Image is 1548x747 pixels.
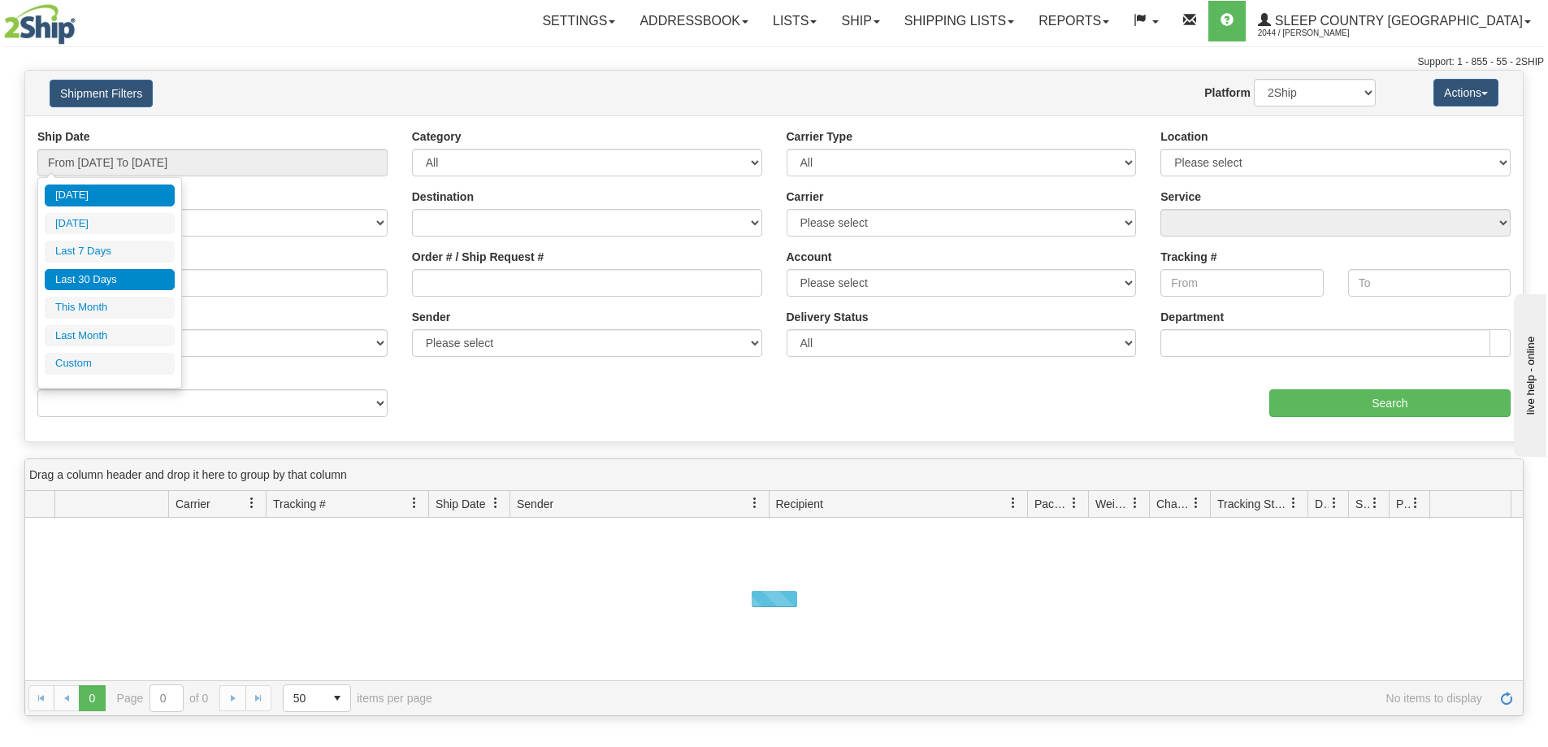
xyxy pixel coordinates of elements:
[45,269,175,291] li: Last 30 Days
[4,55,1544,69] div: Support: 1 - 855 - 55 - 2SHIP
[412,309,450,325] label: Sender
[1258,25,1380,41] span: 2044 / [PERSON_NAME]
[45,213,175,235] li: [DATE]
[45,297,175,319] li: This Month
[482,489,509,517] a: Ship Date filter column settings
[4,4,76,45] img: logo2044.jpg
[1271,14,1523,28] span: Sleep Country [GEOGRAPHIC_DATA]
[1217,496,1288,512] span: Tracking Status
[1160,128,1208,145] label: Location
[412,128,462,145] label: Category
[238,489,266,517] a: Carrier filter column settings
[1160,249,1216,265] label: Tracking #
[12,14,150,26] div: live help - online
[1034,496,1069,512] span: Packages
[25,459,1523,491] div: grid grouping header
[1156,496,1190,512] span: Charge
[273,496,326,512] span: Tracking #
[741,489,769,517] a: Sender filter column settings
[1320,489,1348,517] a: Delivery Status filter column settings
[787,189,824,205] label: Carrier
[293,690,314,706] span: 50
[50,80,153,107] button: Shipment Filters
[1433,79,1498,106] button: Actions
[530,1,627,41] a: Settings
[283,684,351,712] span: Page sizes drop down
[517,496,553,512] span: Sender
[1402,489,1429,517] a: Pickup Status filter column settings
[1182,489,1210,517] a: Charge filter column settings
[892,1,1026,41] a: Shipping lists
[1204,85,1251,101] label: Platform
[45,325,175,347] li: Last Month
[79,685,105,711] span: Page 0
[1494,685,1520,711] a: Refresh
[37,128,90,145] label: Ship Date
[787,128,852,145] label: Carrier Type
[1511,290,1546,456] iframe: chat widget
[412,249,544,265] label: Order # / Ship Request #
[45,185,175,206] li: [DATE]
[999,489,1027,517] a: Recipient filter column settings
[1026,1,1121,41] a: Reports
[45,353,175,375] li: Custom
[117,684,209,712] span: Page of 0
[45,241,175,263] li: Last 7 Days
[787,309,869,325] label: Delivery Status
[436,496,485,512] span: Ship Date
[1348,269,1511,297] input: To
[1160,189,1201,205] label: Service
[1160,269,1323,297] input: From
[283,684,432,712] span: items per page
[1060,489,1088,517] a: Packages filter column settings
[1095,496,1130,512] span: Weight
[1246,1,1543,41] a: Sleep Country [GEOGRAPHIC_DATA] 2044 / [PERSON_NAME]
[776,496,823,512] span: Recipient
[787,249,832,265] label: Account
[829,1,891,41] a: Ship
[1269,389,1511,417] input: Search
[1315,496,1329,512] span: Delivery Status
[176,496,210,512] span: Carrier
[412,189,474,205] label: Destination
[401,489,428,517] a: Tracking # filter column settings
[1396,496,1410,512] span: Pickup Status
[1355,496,1369,512] span: Shipment Issues
[1121,489,1149,517] a: Weight filter column settings
[324,685,350,711] span: select
[627,1,761,41] a: Addressbook
[1361,489,1389,517] a: Shipment Issues filter column settings
[1160,309,1224,325] label: Department
[761,1,829,41] a: Lists
[455,692,1482,705] span: No items to display
[1280,489,1307,517] a: Tracking Status filter column settings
